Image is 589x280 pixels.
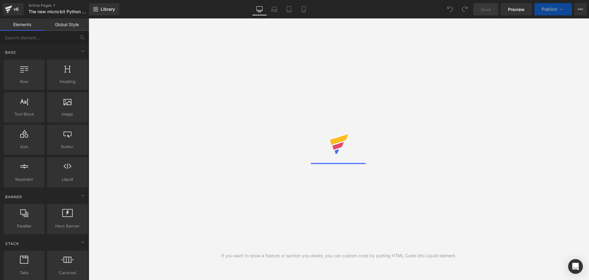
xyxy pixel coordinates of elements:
span: Icon [6,144,43,150]
a: v6 [2,3,24,15]
button: Undo [444,3,456,15]
span: Liquid [49,176,86,183]
a: Article Pages [29,3,99,8]
span: Separator [6,176,43,183]
a: Global Style [44,18,89,31]
span: Base [5,49,17,55]
span: Publish [542,7,557,12]
span: Banner [5,194,23,200]
span: Carousel [49,270,86,276]
button: Redo [459,3,471,15]
span: Save [481,6,491,13]
div: v6 [12,5,20,13]
span: Parallax [6,223,43,229]
span: Image [49,111,86,117]
span: Row [6,78,43,85]
a: New Library [89,3,119,15]
span: Preview [508,6,525,13]
a: Mobile [296,3,311,15]
span: Stack [5,241,20,246]
span: Tabs [6,270,43,276]
div: If you want to show a feature or section you desire, you can custom code by putting HTML Code int... [221,252,456,259]
a: Tablet [282,3,296,15]
div: Open Intercom Messenger [568,259,583,274]
a: Laptop [267,3,282,15]
span: Button [49,144,86,150]
span: Hero Banner [49,223,86,229]
span: Heading [49,78,86,85]
button: Publish [534,3,572,15]
a: Desktop [252,3,267,15]
a: Preview [501,3,532,15]
span: Text Block [6,111,43,117]
span: The new micro:bit Python Editor [29,9,87,14]
button: More [574,3,587,15]
span: Library [101,6,115,12]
